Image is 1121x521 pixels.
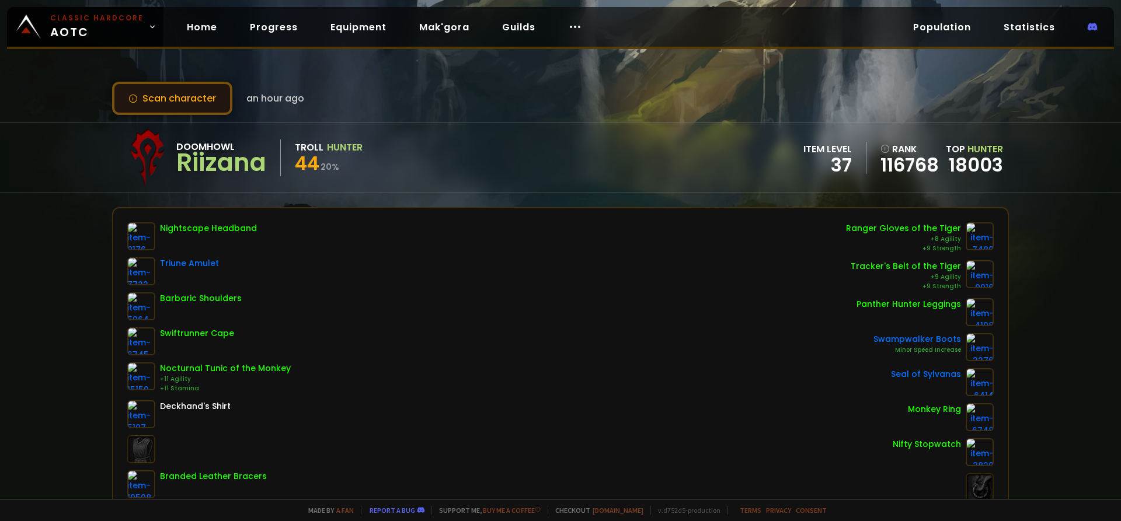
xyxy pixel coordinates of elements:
[7,7,163,47] a: Classic HardcoreAOTC
[846,222,961,235] div: Ranger Gloves of the Tiger
[176,139,266,154] div: Doomhowl
[880,156,939,174] a: 116768
[803,156,852,174] div: 37
[873,333,961,345] div: Swampwalker Boots
[548,506,643,515] span: Checkout
[321,161,339,173] small: 20 %
[160,257,219,270] div: Triune Amulet
[740,506,761,515] a: Terms
[796,506,827,515] a: Consent
[966,260,994,288] img: item-9916
[336,506,354,515] a: a fan
[301,506,354,515] span: Made by
[431,506,541,515] span: Support me,
[846,244,961,253] div: +9 Strength
[593,506,643,515] a: [DOMAIN_NAME]
[246,91,304,106] span: an hour ago
[241,15,307,39] a: Progress
[160,384,291,393] div: +11 Stamina
[873,345,961,355] div: Minor Speed Increase
[949,152,1003,178] a: 18003
[127,400,155,428] img: item-5107
[766,506,791,515] a: Privacy
[946,142,1003,156] div: Top
[851,260,961,272] div: Tracker's Belt of the Tiger
[321,15,396,39] a: Equipment
[127,362,155,390] img: item-15159
[160,362,291,375] div: Nocturnal Tunic of the Monkey
[851,282,961,291] div: +9 Strength
[295,140,323,155] div: Troll
[127,257,155,285] img: item-7722
[851,272,961,282] div: +9 Agility
[967,142,1003,156] span: Hunter
[176,154,266,172] div: Riizana
[846,235,961,244] div: +8 Agility
[966,298,994,326] img: item-4108
[127,292,155,320] img: item-5964
[127,470,155,498] img: item-19508
[966,403,994,431] img: item-6748
[966,333,994,361] img: item-2276
[160,470,267,482] div: Branded Leather Bracers
[370,506,415,515] a: Report a bug
[160,222,257,235] div: Nightscape Headband
[160,327,234,340] div: Swiftrunner Cape
[857,298,961,310] div: Panther Hunter Leggings
[327,140,363,155] div: Hunter
[966,368,994,396] img: item-6414
[160,292,242,305] div: Barbaric Shoulders
[410,15,479,39] a: Mak'gora
[966,438,994,466] img: item-2820
[177,15,227,39] a: Home
[483,506,541,515] a: Buy me a coffee
[160,400,231,412] div: Deckhand's Shirt
[50,13,144,23] small: Classic Hardcore
[112,82,232,115] button: Scan character
[650,506,720,515] span: v. d752d5 - production
[994,15,1064,39] a: Statistics
[295,150,319,176] span: 44
[966,222,994,250] img: item-7480
[880,142,939,156] div: rank
[893,438,961,450] div: Nifty Stopwatch
[908,403,961,415] div: Monkey Ring
[891,368,961,380] div: Seal of Sylvanas
[803,142,852,156] div: item level
[493,15,545,39] a: Guilds
[160,375,291,384] div: +11 Agility
[904,15,980,39] a: Population
[127,327,155,355] img: item-6745
[50,13,144,41] span: AOTC
[127,222,155,250] img: item-8176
